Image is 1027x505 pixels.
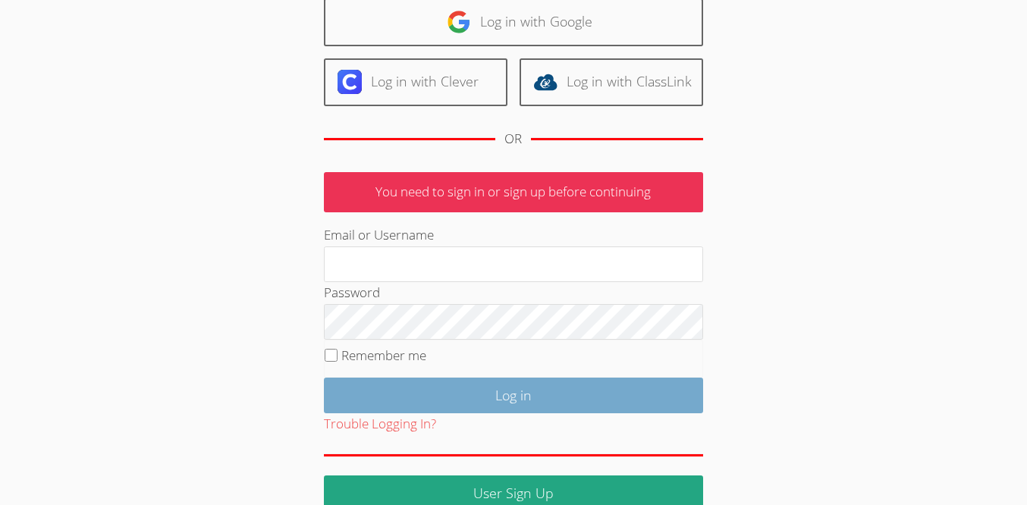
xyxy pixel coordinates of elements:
a: Log in with Clever [324,58,507,106]
div: OR [504,128,522,150]
a: Log in with ClassLink [520,58,703,106]
label: Remember me [341,347,426,364]
img: google-logo-50288ca7cdecda66e5e0955fdab243c47b7ad437acaf1139b6f446037453330a.svg [447,10,471,34]
button: Trouble Logging In? [324,413,436,435]
label: Password [324,284,380,301]
img: classlink-logo-d6bb404cc1216ec64c9a2012d9dc4662098be43eaf13dc465df04b49fa7ab582.svg [533,70,557,94]
img: clever-logo-6eab21bc6e7a338710f1a6ff85c0baf02591cd810cc4098c63d3a4b26e2feb20.svg [338,70,362,94]
p: You need to sign in or sign up before continuing [324,172,703,212]
input: Log in [324,378,703,413]
label: Email or Username [324,226,434,243]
